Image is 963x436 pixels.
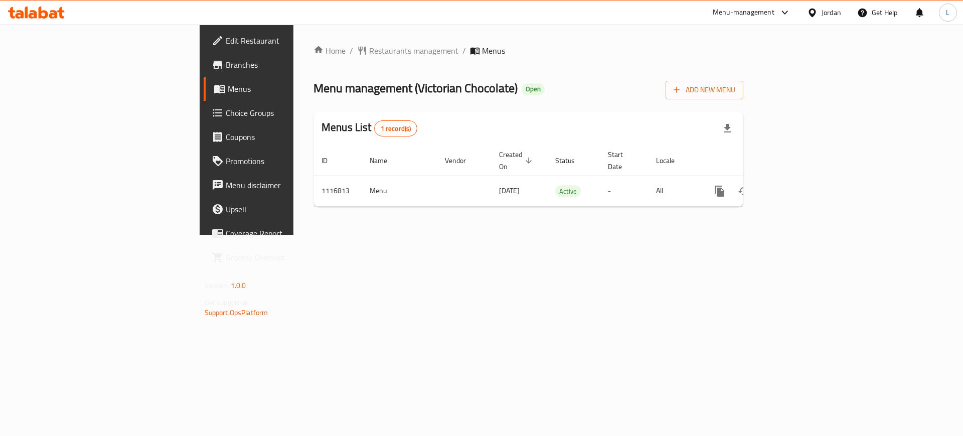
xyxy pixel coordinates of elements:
span: Version: [205,279,229,292]
span: Promotions [226,155,353,167]
div: Menu-management [713,7,774,19]
a: Menus [204,77,361,101]
a: Promotions [204,149,361,173]
span: Start Date [608,149,636,173]
span: Branches [226,59,353,71]
span: Created On [499,149,535,173]
span: Restaurants management [369,45,458,57]
span: 1 record(s) [375,124,417,133]
button: Add New Menu [666,81,743,99]
span: Coverage Report [226,227,353,239]
span: Upsell [226,203,353,215]
button: Change Status [732,179,756,203]
table: enhanced table [313,146,812,207]
li: / [462,45,466,57]
span: Active [555,186,581,197]
span: Get support on: [205,296,251,309]
span: Grocery Checklist [226,251,353,263]
span: Menu disclaimer [226,179,353,191]
a: Coupons [204,125,361,149]
th: Actions [700,146,812,176]
a: Upsell [204,197,361,221]
h2: Menus List [322,120,417,136]
div: Jordan [822,7,841,18]
span: Open [522,85,545,93]
td: All [648,176,700,206]
span: Menu management ( Victorian Chocolate ) [313,77,518,99]
span: Menus [482,45,505,57]
span: L [946,7,949,18]
a: Edit Restaurant [204,29,361,53]
div: Open [522,83,545,95]
span: Vendor [445,155,479,167]
div: Total records count [374,120,418,136]
span: 1.0.0 [231,279,246,292]
button: more [708,179,732,203]
span: [DATE] [499,184,520,197]
span: Choice Groups [226,107,353,119]
span: Status [555,155,588,167]
a: Menu disclaimer [204,173,361,197]
a: Grocery Checklist [204,245,361,269]
a: Branches [204,53,361,77]
a: Restaurants management [357,45,458,57]
td: - [600,176,648,206]
span: ID [322,155,341,167]
span: Name [370,155,400,167]
td: Menu [362,176,437,206]
span: Add New Menu [674,84,735,96]
span: Coupons [226,131,353,143]
a: Coverage Report [204,221,361,245]
span: Edit Restaurant [226,35,353,47]
nav: breadcrumb [313,45,743,57]
span: Locale [656,155,688,167]
div: Active [555,185,581,197]
div: Export file [715,116,739,140]
span: Menus [228,83,353,95]
a: Choice Groups [204,101,361,125]
a: Support.OpsPlatform [205,306,268,319]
